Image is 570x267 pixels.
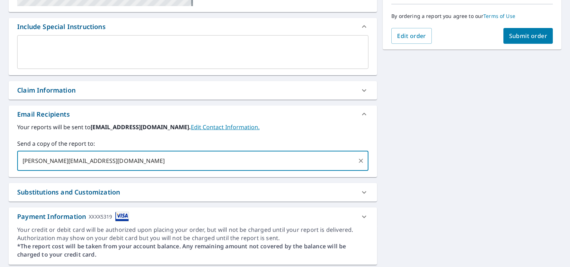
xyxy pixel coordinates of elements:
[9,207,377,226] div: Payment InformationXXXX5319cardImage
[391,28,432,44] button: Edit order
[503,28,553,44] button: Submit order
[397,32,426,40] span: Edit order
[91,123,191,131] b: [EMAIL_ADDRESS][DOMAIN_NAME].
[115,212,129,221] img: cardImage
[17,139,368,148] label: Send a copy of the report to:
[483,13,515,19] a: Terms of Use
[9,81,377,99] div: Claim Information
[191,123,260,131] a: EditContactInfo
[509,32,547,40] span: Submit order
[9,18,377,35] div: Include Special Instructions
[17,226,368,242] div: Your credit or debit card will be authorized upon placing your order, but will not be charged unt...
[356,156,366,166] button: Clear
[17,109,70,119] div: Email Recipients
[89,212,112,221] div: XXXX5319
[17,242,368,259] div: *The report cost will be taken from your account balance. Any remaining amount not covered by the...
[391,13,553,19] p: By ordering a report you agree to our
[9,106,377,123] div: Email Recipients
[9,183,377,201] div: Substitutions and Customization
[17,123,368,131] label: Your reports will be sent to
[17,212,129,221] div: Payment Information
[17,187,120,197] div: Substitutions and Customization
[17,22,106,32] div: Include Special Instructions
[17,85,76,95] div: Claim Information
